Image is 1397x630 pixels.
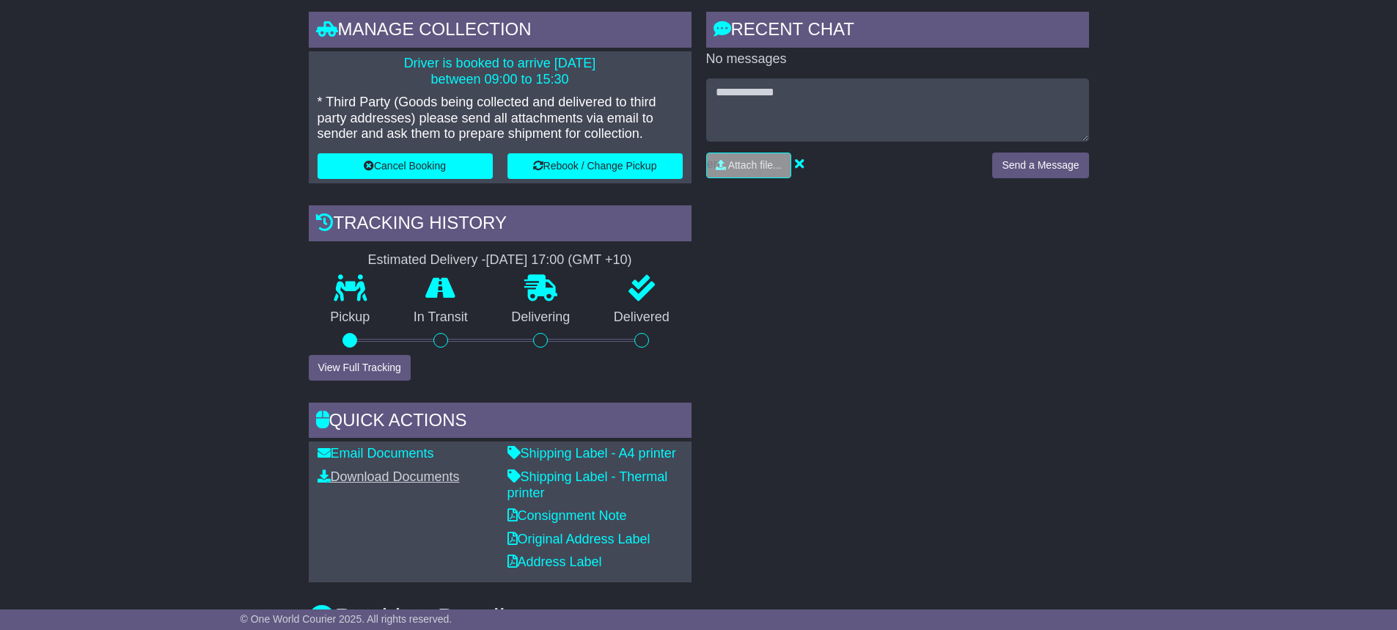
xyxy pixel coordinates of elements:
[507,446,676,461] a: Shipping Label - A4 printer
[309,309,392,326] p: Pickup
[318,446,434,461] a: Email Documents
[592,309,692,326] p: Delivered
[507,508,627,523] a: Consignment Note
[507,153,683,179] button: Rebook / Change Pickup
[318,153,493,179] button: Cancel Booking
[507,469,668,500] a: Shipping Label - Thermal printer
[392,309,490,326] p: In Transit
[241,613,452,625] span: © One World Courier 2025. All rights reserved.
[309,252,692,268] div: Estimated Delivery -
[507,532,650,546] a: Original Address Label
[706,51,1089,67] p: No messages
[490,309,593,326] p: Delivering
[309,355,411,381] button: View Full Tracking
[706,12,1089,51] div: RECENT CHAT
[486,252,632,268] div: [DATE] 17:00 (GMT +10)
[309,12,692,51] div: Manage collection
[318,95,683,142] p: * Third Party (Goods being collected and delivered to third party addresses) please send all atta...
[507,554,602,569] a: Address Label
[318,469,460,484] a: Download Documents
[318,56,683,87] p: Driver is booked to arrive [DATE] between 09:00 to 15:30
[992,153,1088,178] button: Send a Message
[309,205,692,245] div: Tracking history
[309,403,692,442] div: Quick Actions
